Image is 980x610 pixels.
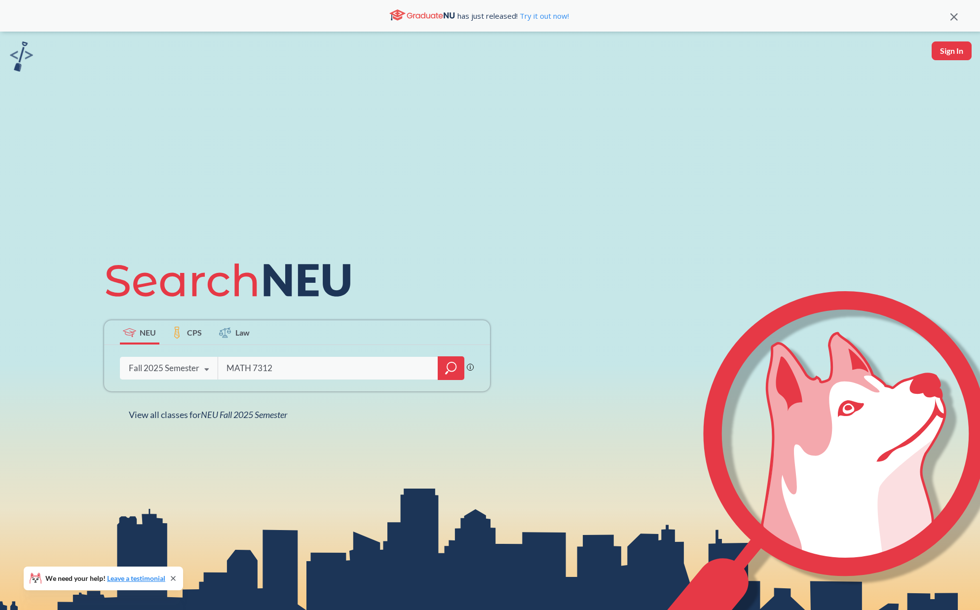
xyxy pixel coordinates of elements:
[10,41,33,75] a: sandbox logo
[129,363,199,374] div: Fall 2025 Semester
[140,327,156,338] span: NEU
[932,41,972,60] button: Sign In
[107,574,165,582] a: Leave a testimonial
[445,361,457,375] svg: magnifying glass
[45,575,165,582] span: We need your help!
[201,409,287,420] span: NEU Fall 2025 Semester
[457,10,569,21] span: has just released!
[129,409,287,420] span: View all classes for
[438,356,464,380] div: magnifying glass
[10,41,33,72] img: sandbox logo
[187,327,202,338] span: CPS
[518,11,569,21] a: Try it out now!
[226,358,431,379] input: Class, professor, course number, "phrase"
[235,327,250,338] span: Law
